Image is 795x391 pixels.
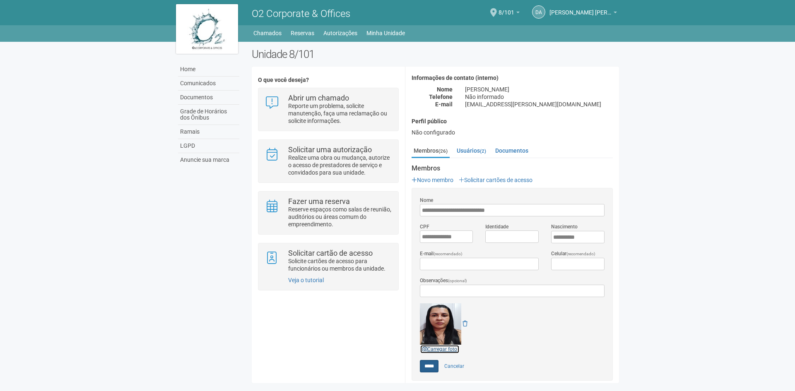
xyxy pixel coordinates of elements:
h4: Informações de contato (interno) [412,75,613,81]
strong: Nome [437,86,453,93]
a: Reservas [291,27,314,39]
strong: Solicitar uma autorização [288,145,372,154]
a: Documentos [493,144,530,157]
h4: Perfil público [412,118,613,125]
label: Celular [551,250,595,258]
h4: O que você deseja? [258,77,398,83]
span: (opcional) [448,278,467,283]
a: Documentos [178,91,239,105]
a: Veja o tutorial [288,277,324,283]
a: Solicitar cartão de acesso Solicite cartões de acesso para funcionários ou membros da unidade. [265,249,392,272]
span: (recomendado) [434,252,463,256]
label: Nome [420,197,433,204]
h2: Unidade 8/101 [252,48,619,60]
a: Solicitar cartões de acesso [459,177,532,183]
a: Carregar foto [420,345,460,354]
a: Solicitar uma autorização Realize uma obra ou mudança, autorize o acesso de prestadores de serviç... [265,146,392,176]
a: Cancelar [440,360,469,372]
div: [PERSON_NAME] [459,86,619,93]
small: (26) [438,148,448,154]
a: DA [532,5,545,19]
div: [EMAIL_ADDRESS][PERSON_NAME][DOMAIN_NAME] [459,101,619,108]
a: Fazer uma reserva Reserve espaços como salas de reunião, auditórios ou áreas comum do empreendime... [265,198,392,228]
strong: Telefone [429,94,453,100]
a: Usuários(2) [455,144,488,157]
label: CPF [420,223,429,230]
img: GetFile [420,303,461,345]
a: Minha Unidade [366,27,405,39]
strong: Solicitar cartão de acesso [288,249,373,257]
strong: Abrir um chamado [288,94,349,102]
a: Autorizações [323,27,357,39]
a: Home [178,62,239,77]
a: Anuncie sua marca [178,153,239,167]
a: Abrir um chamado Reporte um problema, solicite manutenção, faça uma reclamação ou solicite inform... [265,94,392,125]
a: Ramais [178,125,239,139]
strong: E-mail [435,101,453,108]
span: (recomendado) [566,252,595,256]
a: [PERSON_NAME] [PERSON_NAME] [PERSON_NAME] [549,10,617,17]
a: LGPD [178,139,239,153]
label: Identidade [485,223,508,230]
a: Membros(26) [412,144,450,158]
label: E-mail [420,250,463,258]
a: 8/101 [499,10,520,17]
a: Novo membro [412,177,453,183]
label: Observações [420,277,467,285]
p: Realize uma obra ou mudança, autorize o acesso de prestadores de serviço e convidados para sua un... [288,154,392,176]
span: Daniel Andres Soto Lozada [549,1,612,16]
strong: Membros [412,165,613,172]
p: Reporte um problema, solicite manutenção, faça uma reclamação ou solicite informações. [288,102,392,125]
strong: Fazer uma reserva [288,197,350,206]
img: logo.jpg [176,4,238,54]
span: 8/101 [499,1,514,16]
p: Solicite cartões de acesso para funcionários ou membros da unidade. [288,257,392,272]
a: Chamados [253,27,282,39]
a: Remover [463,320,467,327]
small: (2) [480,148,486,154]
div: Não configurado [412,129,613,136]
a: Comunicados [178,77,239,91]
span: O2 Corporate & Offices [252,8,350,19]
a: Grade de Horários dos Ônibus [178,105,239,125]
p: Reserve espaços como salas de reunião, auditórios ou áreas comum do empreendimento. [288,206,392,228]
div: Não informado [459,93,619,101]
label: Nascimento [551,223,578,230]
